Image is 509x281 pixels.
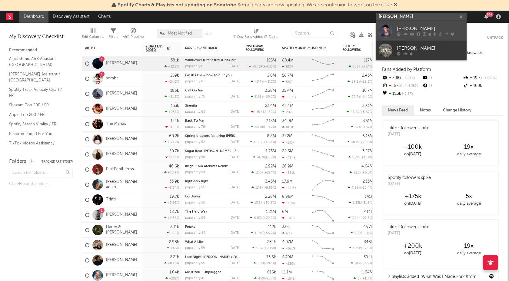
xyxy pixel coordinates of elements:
div: 58.7M [282,74,293,78]
svg: Chart title [309,192,337,207]
a: Wildflower (Orchestral (D3lt4 arrang.) [185,59,244,62]
a: Apple Top 200 / FR [9,111,67,118]
div: 0 [422,74,462,82]
svg: Chart title [309,56,337,71]
span: -31.6 % [362,201,372,205]
div: ( ) [250,140,276,144]
span: -0.57 % [401,92,414,96]
span: 13.8k [255,186,264,190]
div: 587k [282,80,294,84]
div: popularity: 68 [185,216,205,220]
a: Discovery Assistant [48,11,94,23]
a: What A Life [185,240,203,244]
span: 16.8k [254,141,262,144]
span: -69.7 % [264,95,275,99]
div: ( ) [250,216,276,220]
span: -57.8k [253,65,263,68]
span: -20.4 % [361,186,372,190]
div: Spring breakers featuring kesha [185,134,240,138]
div: ( ) [348,216,373,220]
div: daily average [441,151,497,158]
div: light dark light [185,180,240,183]
span: +5.67 % [361,111,372,114]
div: 530k [282,65,294,69]
div: -24.3 % [165,80,179,84]
div: +2.36 % [164,216,179,220]
svg: Chart title [309,147,337,162]
span: -3.24 % [361,65,372,68]
div: 2.92M [265,164,276,168]
button: News Feed [382,105,414,115]
div: 125M [267,58,276,62]
div: ( ) [251,125,276,129]
div: 60.2k [169,134,179,138]
a: Me & You - Unplugged [185,271,221,274]
div: 45.7k [363,225,373,229]
div: popularity: 78 [185,125,205,129]
div: -581k [282,171,295,175]
div: Edit Columns [82,26,104,43]
a: Shazam Top 200 / FR [9,102,67,108]
div: 5 x [441,193,497,200]
div: 259k [170,74,179,78]
a: sombr [106,76,118,81]
a: [PERSON_NAME] Assistant / [GEOGRAPHIC_DATA] [9,71,67,83]
div: ( ) [348,80,373,84]
div: [DATE] [230,95,240,98]
span: -27.6 % [361,217,372,220]
div: ( ) [347,140,373,144]
a: Sugar (feat. [PERSON_NAME]) - Zerb Remix [185,150,252,153]
button: Tracked Artists(17) [42,160,73,163]
a: Late Night ([PERSON_NAME] x Foals) [185,256,242,259]
span: 13.5k [254,201,262,205]
div: -135k [282,140,294,144]
div: 4.64M [361,164,373,168]
div: 6M [282,210,288,214]
svg: Chart title [309,162,337,177]
div: Tiktok followers spike [388,224,429,230]
div: [PERSON_NAME] [397,25,464,32]
div: Spotify followers spike [388,175,431,181]
div: ( ) [350,170,373,174]
a: Trinix [106,197,116,202]
span: -15.4k [255,111,265,114]
div: Back To Me [185,119,240,123]
a: Algorithmic A&R Assistant ([GEOGRAPHIC_DATA]) [9,55,67,68]
a: [PERSON_NAME] [106,137,137,142]
span: 57k [355,126,360,129]
div: 341k [364,195,373,199]
button: Notes [414,105,437,115]
a: Dashboard [19,11,48,23]
span: -6.42 % [361,95,372,99]
span: 3.24k [352,217,361,220]
div: 7-Day Fans Added (7-Day Fans Added) [234,33,279,41]
div: 2.28M [265,195,276,199]
span: 43.7k [255,80,263,84]
div: 112k [268,225,276,229]
div: popularity: 44 [185,231,205,235]
div: Recommended [9,47,73,54]
a: Spotify Track Velocity Chart / FR [9,86,67,99]
div: 124k [171,119,179,123]
span: +30.8 % [263,201,275,205]
div: 3.27M [362,149,373,153]
a: [PERSON_NAME] [106,106,137,111]
input: Search for artists [376,13,467,21]
div: 133k [171,104,179,108]
span: +7.39 % [361,141,372,144]
div: Call On Me [185,89,240,92]
div: daily average [441,200,497,207]
div: 31.2M [282,134,292,138]
div: [DATE] [230,110,240,114]
button: Save [205,32,212,36]
div: 19 x [441,144,497,151]
div: 2.98k [169,240,179,244]
div: on [DATE] [385,151,441,158]
svg: Chart title [309,71,337,86]
div: 414k [364,210,373,214]
span: 44.4k [255,126,264,129]
div: [DATE] [230,201,240,204]
div: 1.21M [266,210,276,214]
a: [PERSON_NAME] [106,258,137,263]
span: +56.2 % [264,232,275,235]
